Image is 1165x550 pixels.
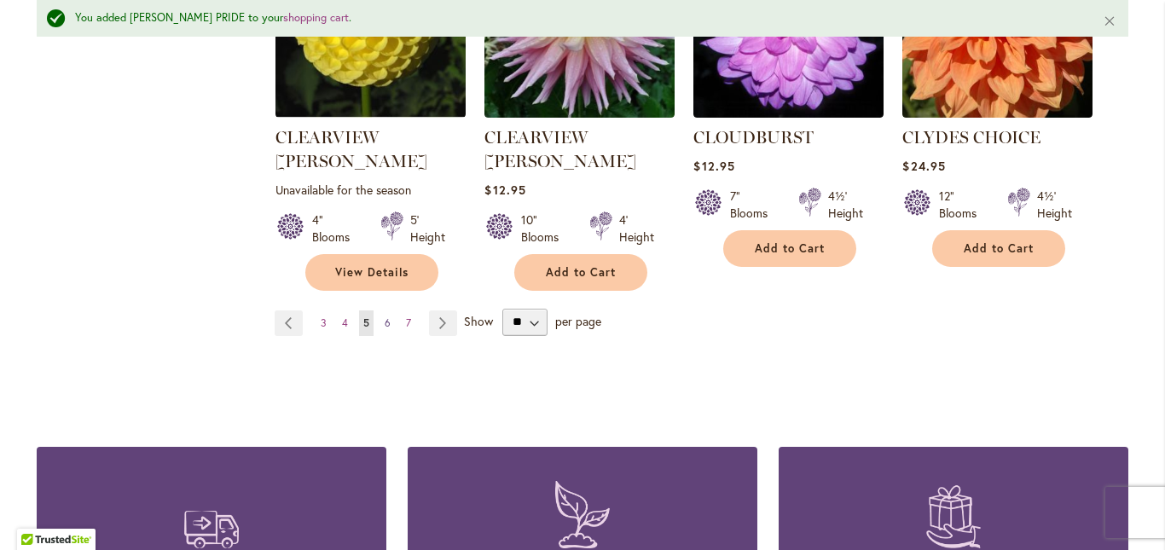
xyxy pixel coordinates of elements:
a: 7 [402,310,415,336]
a: CLEARVIEW DANIEL [275,105,466,121]
p: Unavailable for the season [275,182,466,198]
div: 5' Height [410,211,445,246]
div: 4' Height [619,211,654,246]
button: Add to Cart [514,254,647,291]
div: 4½' Height [1037,188,1072,222]
span: Add to Cart [964,241,1034,256]
a: 3 [316,310,331,336]
span: 3 [321,316,327,329]
span: 7 [406,316,411,329]
a: Cloudburst [693,105,884,121]
div: 12" Blooms [939,188,987,222]
iframe: Launch Accessibility Center [13,489,61,537]
a: shopping cart [283,10,349,25]
div: 4" Blooms [312,211,360,246]
span: 6 [385,316,391,329]
span: $12.95 [693,158,734,174]
span: 5 [363,316,369,329]
a: 4 [338,310,352,336]
a: CLEARVIEW [PERSON_NAME] [275,127,427,171]
div: 4½' Height [828,188,863,222]
span: Add to Cart [755,241,825,256]
span: per page [555,312,601,328]
a: CLOUDBURST [693,127,814,148]
a: View Details [305,254,438,291]
div: 7" Blooms [730,188,778,222]
a: Clyde's Choice [902,105,1093,121]
a: CLEARVIEW [PERSON_NAME] [484,127,636,171]
a: 6 [380,310,395,336]
span: 4 [342,316,348,329]
div: 10" Blooms [521,211,569,246]
span: $24.95 [902,158,945,174]
a: Clearview Jonas [484,105,675,121]
span: Show [464,312,493,328]
span: $12.95 [484,182,525,198]
button: Add to Cart [932,230,1065,267]
span: Add to Cart [546,265,616,280]
div: You added [PERSON_NAME] PRIDE to your . [75,10,1077,26]
button: Add to Cart [723,230,856,267]
span: View Details [335,265,409,280]
a: CLYDES CHOICE [902,127,1040,148]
